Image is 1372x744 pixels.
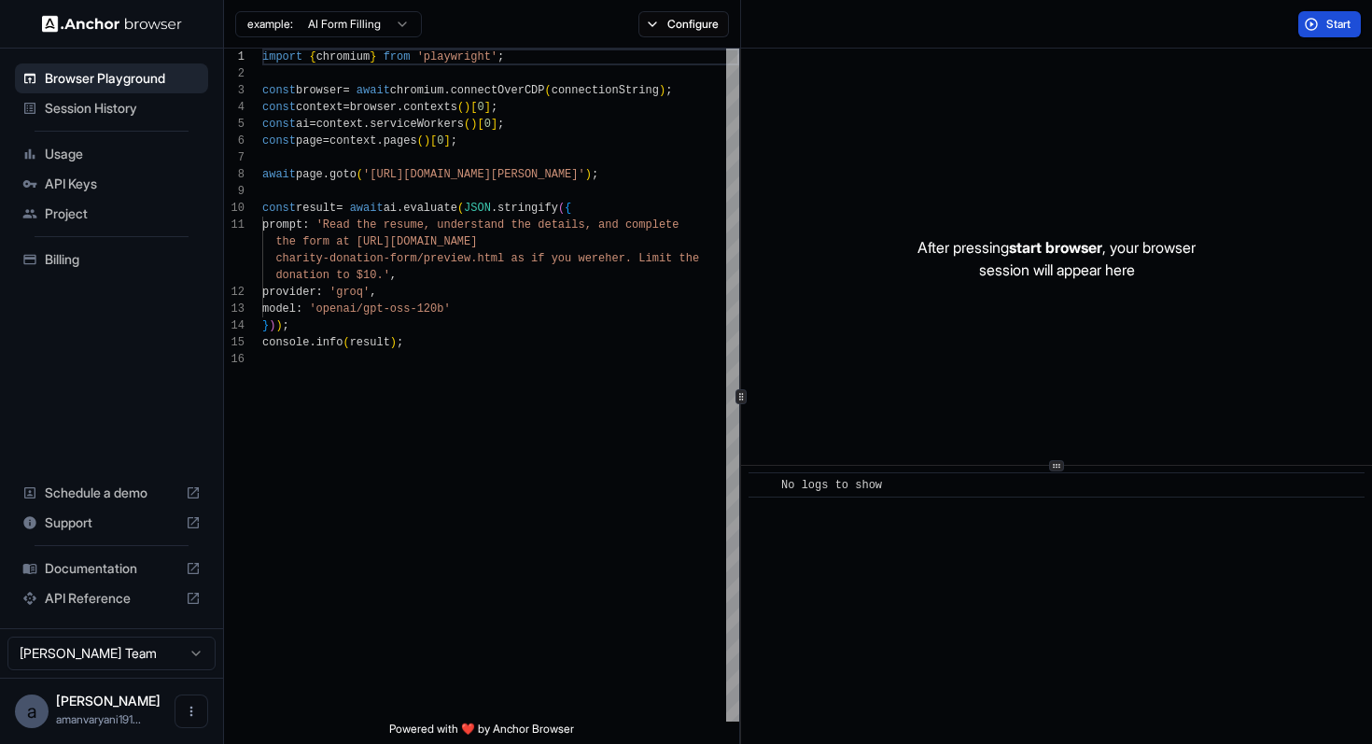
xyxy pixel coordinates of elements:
div: Support [15,508,208,538]
span: 'Read the resume, understand the details, and comp [316,218,652,232]
span: ] [491,118,497,131]
span: evaluate [403,202,457,215]
span: ) [269,319,275,332]
div: 9 [224,183,245,200]
span: goto [329,168,357,181]
span: . [363,118,370,131]
span: ai [384,202,397,215]
span: Start [1326,17,1352,32]
span: model [262,302,296,316]
button: Open menu [175,695,208,728]
span: ; [665,84,672,97]
span: = [343,101,349,114]
span: const [262,118,296,131]
button: Configure [638,11,729,37]
span: : [296,302,302,316]
span: the form at [URL][DOMAIN_NAME] [275,235,477,248]
div: Project [15,199,208,229]
div: Billing [15,245,208,274]
span: ai [296,118,309,131]
span: Billing [45,250,201,269]
span: ) [585,168,592,181]
span: Usage [45,145,201,163]
div: 11 [224,217,245,233]
span: ; [497,50,504,63]
span: context [329,134,376,147]
span: { [309,50,315,63]
span: ) [659,84,665,97]
span: await [350,202,384,215]
span: No logs to show [781,479,882,492]
span: Schedule a demo [45,484,178,502]
span: const [262,202,296,215]
span: . [397,101,403,114]
span: , [390,269,397,282]
span: her. Limit the [605,252,699,265]
span: 0 [484,118,491,131]
span: ; [592,168,598,181]
span: . [443,84,450,97]
span: 0 [437,134,443,147]
div: API Reference [15,583,208,613]
span: result [296,202,336,215]
span: context [296,101,343,114]
span: : [302,218,309,232]
span: start browser [1009,238,1102,257]
span: ; [283,319,289,332]
span: charity-donation-form/preview.html as if you were [275,252,605,265]
div: 5 [224,116,245,133]
span: donation to $10.' [275,269,389,282]
span: ] [484,101,491,114]
span: Support [45,513,178,532]
div: Browser Playground [15,63,208,93]
span: stringify [497,202,558,215]
span: Session History [45,99,201,118]
span: serviceWorkers [370,118,464,131]
span: ( [457,202,464,215]
div: 13 [224,301,245,317]
span: const [262,101,296,114]
div: 1 [224,49,245,65]
div: API Keys [15,169,208,199]
span: connectionString [552,84,659,97]
div: 8 [224,166,245,183]
div: 4 [224,99,245,116]
span: ; [397,336,403,349]
span: [ [470,101,477,114]
span: 'openai/gpt-oss-120b' [309,302,450,316]
span: ) [275,319,282,332]
div: 6 [224,133,245,149]
span: 'groq' [329,286,370,299]
div: 10 [224,200,245,217]
span: Powered with ❤️ by Anchor Browser [389,722,574,744]
div: 12 [224,284,245,301]
div: a [15,695,49,728]
span: JSON [464,202,491,215]
img: Anchor Logo [42,15,182,33]
span: ) [424,134,430,147]
span: ​ [758,476,767,495]
span: . [309,336,315,349]
span: ) [470,118,477,131]
div: Session History [15,93,208,123]
div: 2 [224,65,245,82]
span: chromium [316,50,371,63]
span: await [262,168,296,181]
span: 'playwright' [417,50,497,63]
span: ( [457,101,464,114]
span: browser [296,84,343,97]
span: pages [384,134,417,147]
span: : [316,286,323,299]
span: info [316,336,343,349]
div: Schedule a demo [15,478,208,508]
span: console [262,336,309,349]
span: prompt [262,218,302,232]
div: Documentation [15,554,208,583]
span: browser [350,101,397,114]
span: provider [262,286,316,299]
span: connectOverCDP [451,84,545,97]
span: Browser Playground [45,69,201,88]
span: result [350,336,390,349]
button: Start [1298,11,1361,37]
span: page [296,168,323,181]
